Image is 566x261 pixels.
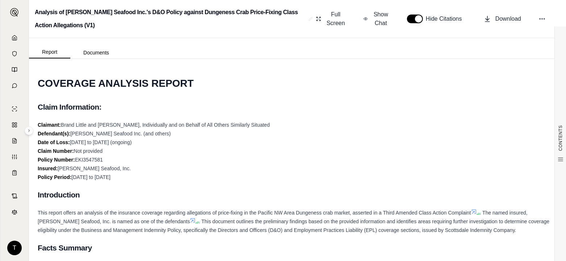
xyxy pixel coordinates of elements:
a: Contract Analysis [5,189,24,203]
strong: Policy Period: [38,174,71,180]
a: Custom Report [5,150,24,164]
a: Home [5,30,24,45]
h2: Introduction [38,187,557,203]
h1: COVERAGE ANALYSIS REPORT [38,73,557,94]
span: EKI3547581 [75,157,103,163]
span: [DATE] to [DATE] [71,174,111,180]
button: Download [481,12,524,26]
h2: Claim Information: [38,99,557,115]
span: Show Chat [372,10,390,28]
strong: Defendant(s): [38,131,70,136]
strong: Claim Number: [38,148,74,154]
strong: Date of Loss: [38,139,70,145]
button: Show Chat [361,7,392,30]
button: Report [29,46,70,58]
span: . This document outlines the preliminary findings based on the provided information and identifie... [38,219,549,233]
button: Expand sidebar [7,5,22,20]
span: Not provided [74,148,103,154]
h2: Analysis of [PERSON_NAME] Seafood Inc.'s D&O Policy against Dungeness Crab Price-Fixing Class Act... [35,6,305,32]
a: Chat [5,78,24,93]
h2: Facts Summary [38,240,557,256]
button: Documents [70,47,122,58]
img: Expand sidebar [10,8,19,17]
span: [PERSON_NAME] Seafood, Inc. [58,166,131,171]
a: Single Policy [5,102,24,116]
a: Documents Vault [5,46,24,61]
span: Brand Little and [PERSON_NAME], Individually and on Behalf of All Others Similarly Situated [61,122,270,128]
a: Prompt Library [5,62,24,77]
a: Coverage Table [5,166,24,180]
span: [PERSON_NAME] Seafood Inc. (and others) [70,131,171,136]
a: Legal Search Engine [5,205,24,219]
strong: Policy Number: [38,157,75,163]
span: This report offers an analysis of the insurance coverage regarding allegations of price-fixing in... [38,210,471,216]
span: [DATE] to [DATE] (ongoing) [70,139,132,145]
div: T [7,241,22,255]
span: Full Screen [325,10,346,28]
span: CONTENTS [558,125,563,151]
span: Download [495,15,521,23]
button: Full Screen [313,7,349,30]
span: Hide Citations [426,15,466,23]
a: Policy Comparisons [5,118,24,132]
strong: Claimant: [38,122,61,128]
strong: Insured: [38,166,58,171]
button: Expand sidebar [25,126,33,135]
a: Claim Coverage [5,134,24,148]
